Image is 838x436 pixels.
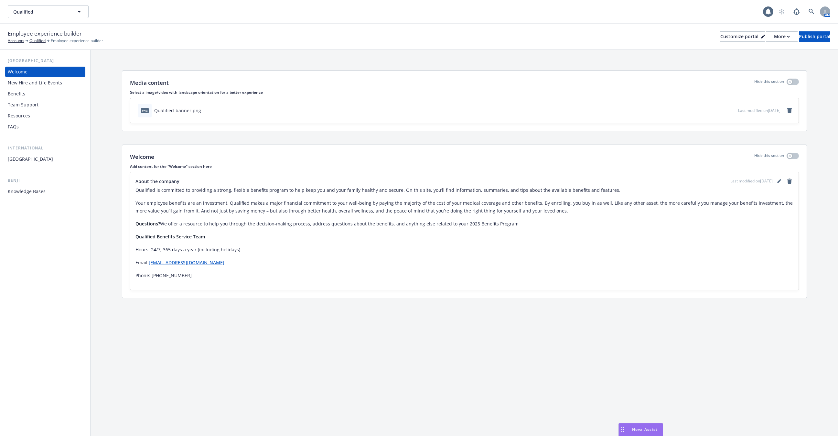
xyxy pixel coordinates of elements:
span: About the company [135,178,179,185]
a: FAQs [5,122,85,132]
span: png [141,108,149,113]
p: Your employee benefits are an investment. Qualified makes a major financial commitment to your we... [135,199,793,215]
span: Employee experience builder [51,38,103,44]
a: [EMAIL_ADDRESS][DOMAIN_NAME] [149,259,224,266]
div: Benji [5,177,85,184]
button: download file [719,107,725,114]
p: Media content [130,79,169,87]
span: Last modified on [DATE] [730,178,773,184]
a: editPencil [775,177,783,185]
a: Accounts [8,38,24,44]
div: Knowledge Bases [8,186,46,197]
a: New Hire and Life Events [5,78,85,88]
p: Welcome [130,153,154,161]
a: Knowledge Bases [5,186,85,197]
div: New Hire and Life Events [8,78,62,88]
div: Resources [8,111,30,121]
div: Benefits [8,89,25,99]
div: Customize portal [720,32,765,41]
a: Benefits [5,89,85,99]
p: Hide this section [754,79,784,87]
button: Qualified [8,5,89,18]
strong: Questions? [135,221,160,227]
div: Drag to move [619,423,627,436]
a: remove [786,107,793,114]
p: Qualified is committed to providing a strong, flexible benefits program to help keep you and your... [135,186,793,194]
a: remove [786,177,793,185]
div: Welcome [8,67,27,77]
p: Add content for the "Welcome" section here [130,164,799,169]
p: Phone: [PHONE_NUMBER] [135,272,793,279]
a: Report a Bug [790,5,803,18]
p: Email: [135,259,793,267]
span: Employee experience builder [8,29,82,38]
p: Select a image/video with landscape orientation for a better experience [130,90,799,95]
div: [GEOGRAPHIC_DATA] [5,58,85,64]
button: preview file [730,107,736,114]
div: [GEOGRAPHIC_DATA] [8,154,53,164]
a: Qualified [29,38,46,44]
div: Qualified-banner.png [154,107,201,114]
a: Search [805,5,818,18]
div: Publish portal [799,32,830,41]
a: Team Support [5,100,85,110]
button: More [766,31,798,42]
p: We offer a resource to help you through the decision-making process, address questions about the ... [135,220,793,228]
span: Qualified [13,8,69,15]
div: International [5,145,85,151]
p: Hours: 24/7, 365 days a year (including holidays)​ [135,246,793,254]
div: More [774,32,790,41]
div: Team Support [8,100,38,110]
p: Hide this section [754,153,784,161]
div: FAQs [8,122,19,132]
span: Nova Assist [632,427,658,432]
a: Start snowing [775,5,788,18]
button: Customize portal [720,31,765,42]
span: Last modified on [DATE] [738,108,780,113]
a: Welcome [5,67,85,77]
strong: Qualified Benefits Service Team [135,234,205,240]
a: [GEOGRAPHIC_DATA] [5,154,85,164]
button: Nova Assist [618,423,663,436]
a: Resources [5,111,85,121]
button: Publish portal [799,31,830,42]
